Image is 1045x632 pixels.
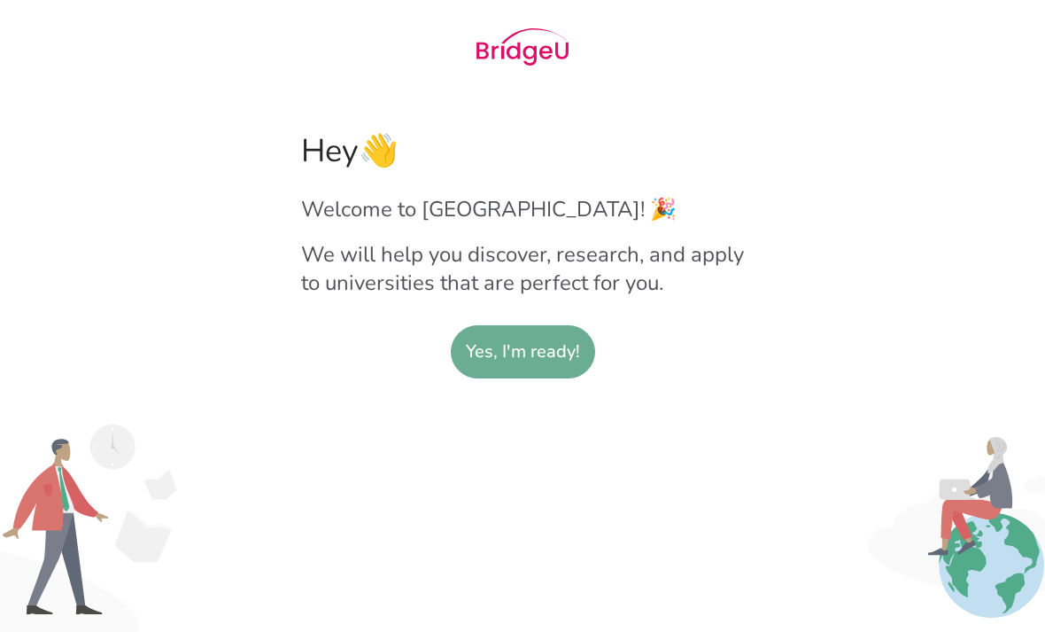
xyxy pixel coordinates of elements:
[451,325,595,378] sl-button: Yes, I'm ready!
[359,129,399,173] span: 👋
[301,240,744,297] h2: We will help you discover, research, and apply to universities that are perfect for you.
[301,195,744,223] h2: Welcome to [GEOGRAPHIC_DATA]! 🎉
[301,129,744,173] h1: Hey
[476,28,569,66] img: Bridge U logo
